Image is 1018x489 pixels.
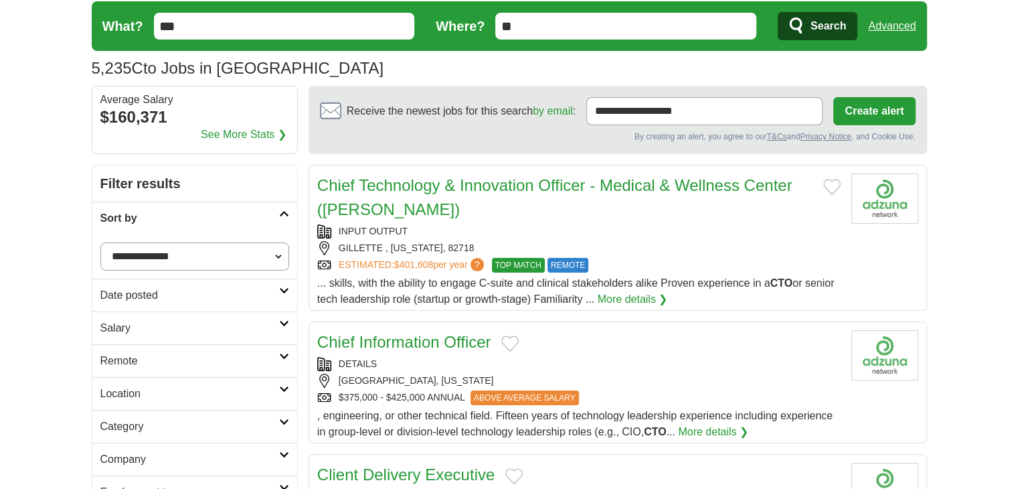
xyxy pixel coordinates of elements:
img: Company logo [851,173,918,224]
a: by email [533,105,573,117]
a: T&Cs [766,132,786,141]
div: $375,000 - $425,000 ANNUAL [317,391,841,405]
div: GILLETTE , [US_STATE], 82718 [317,241,841,255]
a: Salary [92,311,297,344]
a: Company [92,443,297,476]
h2: Sort by [100,210,279,226]
a: Privacy Notice [800,132,851,141]
span: ABOVE AVERAGE SALARY [471,391,579,405]
h2: Filter results [92,165,297,202]
div: DETAILS [317,357,841,371]
span: Search [811,13,846,40]
a: Chief Information Officer [317,333,491,351]
label: What? [102,16,143,36]
button: Add to favorite jobs [505,468,523,484]
span: ? [471,258,484,271]
span: Receive the newest jobs for this search : [347,103,576,119]
img: Company logo [851,330,918,380]
h2: Date posted [100,287,279,303]
a: Location [92,377,297,410]
a: More details ❯ [678,424,748,440]
a: Advanced [868,13,916,40]
a: Sort by [92,202,297,234]
button: Create alert [833,97,915,125]
a: More details ❯ [598,291,668,307]
h2: Company [100,451,279,468]
a: ESTIMATED:$401,608per year? [339,258,487,273]
a: Client Delivery Executive [317,466,495,484]
h2: Location [100,386,279,402]
a: See More Stats ❯ [201,127,286,143]
h2: Category [100,419,279,435]
span: ... skills, with the ability to engage C-suite and clinical stakeholders alike Proven experience ... [317,277,835,305]
h2: Remote [100,353,279,369]
button: Search [778,12,857,40]
span: 5,235 [92,56,132,80]
div: [GEOGRAPHIC_DATA], [US_STATE] [317,374,841,388]
div: Average Salary [100,94,289,105]
h1: Cto Jobs in [GEOGRAPHIC_DATA] [92,59,384,77]
button: Add to favorite jobs [823,179,841,195]
span: REMOTE [547,258,588,273]
a: Chief Technology & Innovation Officer - Medical & Wellness Center ([PERSON_NAME]) [317,176,792,218]
strong: CTO [644,426,666,437]
a: Remote [92,344,297,377]
h2: Salary [100,320,279,336]
strong: CTO [770,277,792,289]
label: Where? [436,16,485,36]
div: INPUT OUTPUT [317,224,841,238]
span: TOP MATCH [492,258,545,273]
div: $160,371 [100,105,289,129]
span: , engineering, or other technical field. Fifteen years of technology leadership experience includ... [317,410,833,437]
span: $401,608 [394,259,433,270]
a: Date posted [92,279,297,311]
div: By creating an alert, you agree to our and , and Cookie Use. [320,131,916,143]
a: Category [92,410,297,443]
button: Add to favorite jobs [501,336,519,352]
